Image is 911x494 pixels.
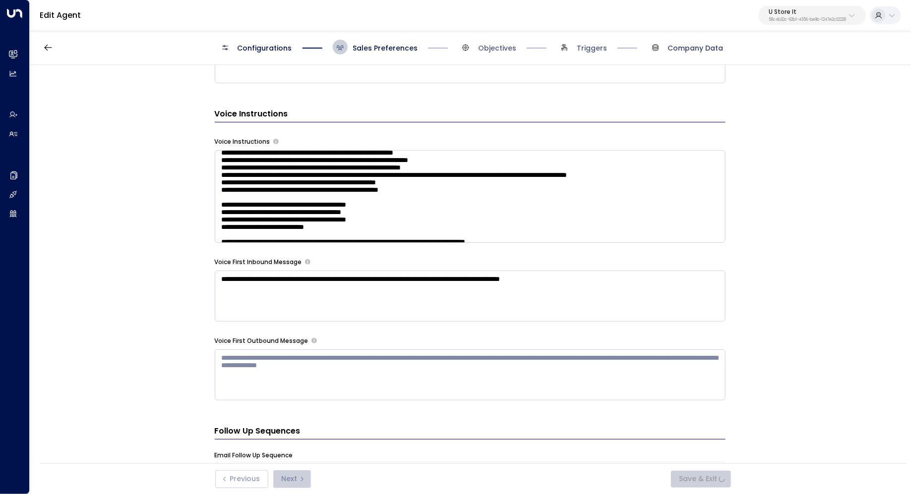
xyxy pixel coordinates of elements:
span: Company Data [668,43,724,53]
button: U Store It58c4b32c-92b1-4356-be9b-1247e2c02228 [759,6,866,25]
label: Email Follow Up Sequence [215,451,293,460]
label: Voice First Outbound Message [215,336,308,345]
button: The opening message when answering incoming calls. Use placeholders: [Lead Name], [Copilot Name],... [305,259,310,265]
span: Configurations [238,43,292,53]
button: The opening message when making outbound calls. Use placeholders: [Lead Name], [Copilot Name], [C... [311,338,317,343]
h3: Voice Instructions [215,108,726,122]
p: 58c4b32c-92b1-4356-be9b-1247e2c02228 [769,18,846,22]
p: U Store It [769,9,846,15]
span: Triggers [577,43,607,53]
span: Objectives [478,43,516,53]
span: Sales Preferences [353,43,418,53]
label: Voice First Inbound Message [215,258,302,267]
h3: Follow Up Sequences [215,425,726,439]
label: Voice Instructions [215,137,270,146]
button: Provide specific instructions for phone conversations, such as tone, pacing, information to empha... [273,139,279,144]
a: Edit Agent [40,9,81,21]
